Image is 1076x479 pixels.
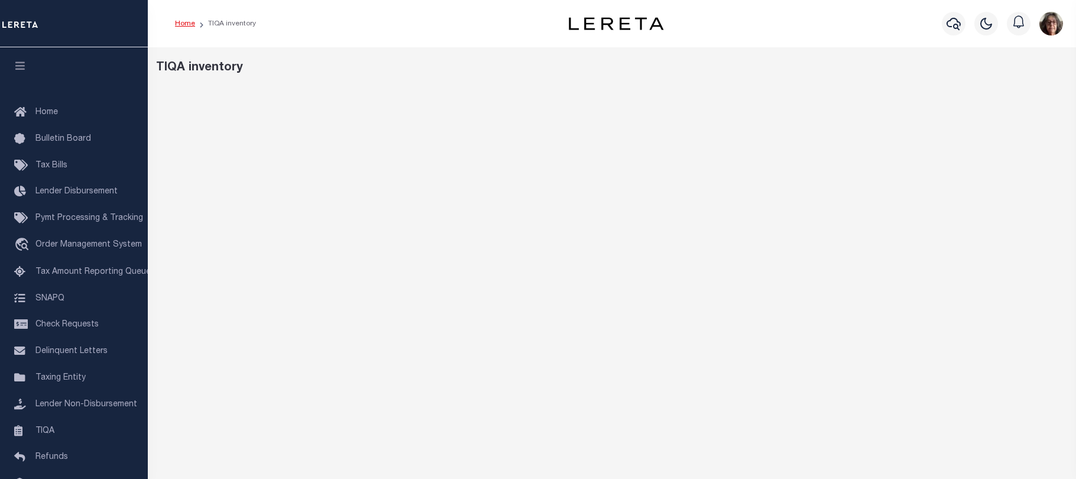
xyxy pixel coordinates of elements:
span: Delinquent Letters [35,347,108,355]
span: Home [35,108,58,116]
span: Refunds [35,453,68,461]
li: TIQA inventory [195,18,256,29]
i: travel_explore [14,238,33,253]
span: Bulletin Board [35,135,91,143]
span: Lender Disbursement [35,187,118,196]
span: SNAPQ [35,294,64,302]
span: Taxing Entity [35,374,86,382]
span: Lender Non-Disbursement [35,400,137,409]
span: Order Management System [35,241,142,249]
img: logo-dark.svg [569,17,663,30]
span: Tax Bills [35,161,67,170]
span: Check Requests [35,321,99,329]
span: TIQA [35,426,54,435]
span: Pymt Processing & Tracking [35,214,143,222]
div: TIQA inventory [156,59,1068,77]
span: Tax Amount Reporting Queue [35,268,151,276]
a: Home [175,20,195,27]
